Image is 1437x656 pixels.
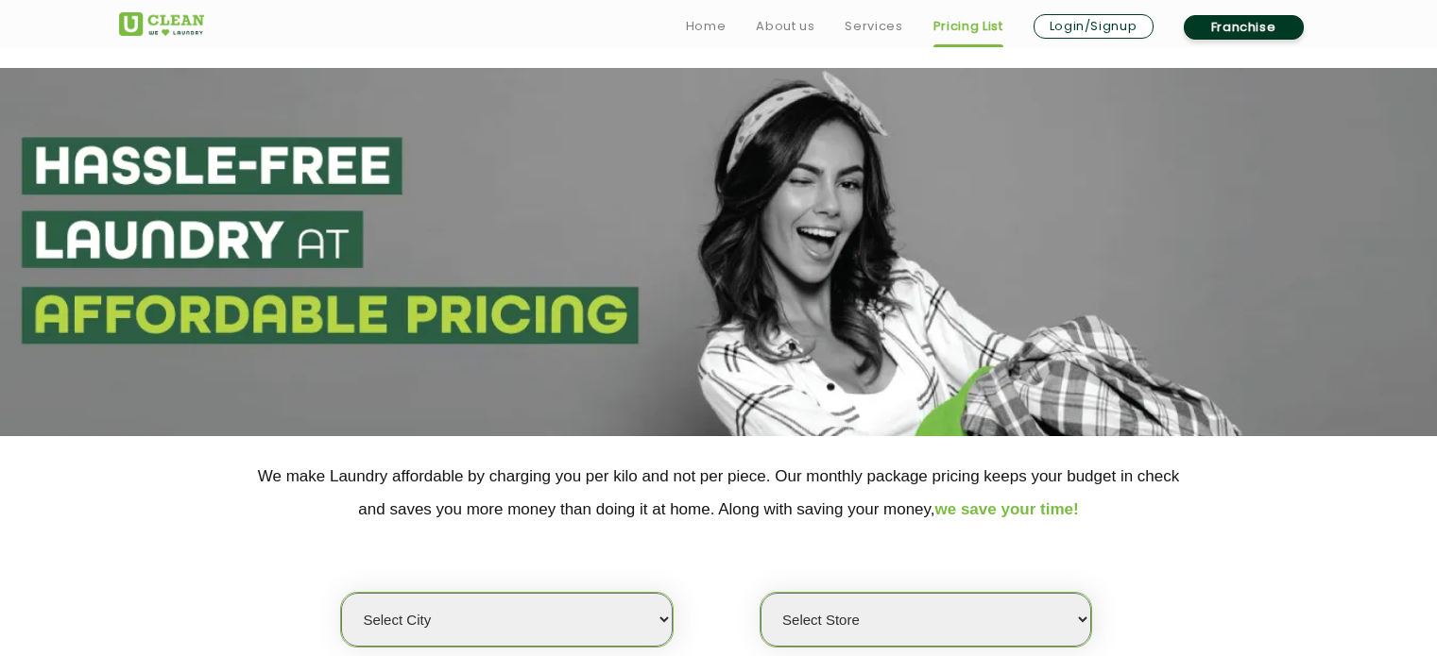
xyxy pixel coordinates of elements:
[119,12,204,36] img: UClean Laundry and Dry Cleaning
[935,500,1079,518] span: we save your time!
[119,460,1319,526] p: We make Laundry affordable by charging you per kilo and not per piece. Our monthly package pricin...
[845,15,902,38] a: Services
[1184,15,1304,40] a: Franchise
[1034,14,1154,39] a: Login/Signup
[933,15,1003,38] a: Pricing List
[756,15,814,38] a: About us
[686,15,727,38] a: Home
